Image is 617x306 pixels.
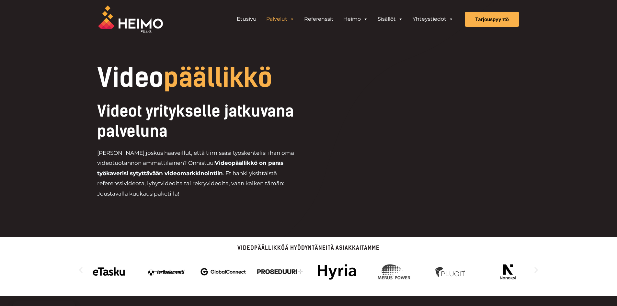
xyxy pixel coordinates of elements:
aside: Header Widget 1 [229,13,462,26]
div: Karuselli | Vieritys vaakasuunnassa: Vasen ja oikea nuoli [77,257,540,283]
div: 8 / 14 [485,260,531,283]
h1: Video [97,65,353,91]
img: nanoksi_logo [485,260,531,283]
div: 4 / 14 [257,260,303,283]
div: 2 / 14 [143,260,189,283]
a: Yhteystiedot [408,13,458,26]
span: päällikkö [164,62,272,93]
a: Referenssit [299,13,338,26]
div: 7 / 14 [428,260,474,283]
img: Heimo Filmsin logo [98,6,163,33]
a: Heimo [338,13,373,26]
p: [PERSON_NAME] joskus haaveillut, että tiimissäsi työskentelisi ihan oma videotuotannon ammattilai... [97,148,309,199]
img: Videotuotantoa yritykselle jatkuvana palveluna hankkii mm. Merus Power [371,260,417,283]
strong: Videopäällikkö on paras työkaverisi sytyttävään videomarkkinointiin [97,160,283,176]
img: Videotuotantoa yritykselle jatkuvana palveluna hankkii mm. Teräselementti [143,260,189,283]
img: Videotuotantoa yritykselle jatkuvana palveluna hankkii mm. GlobalConnect [200,260,246,283]
a: Tarjouspyyntö [465,12,519,27]
div: 6 / 14 [371,260,417,283]
div: 5 / 14 [314,260,360,283]
img: Videotuotantoa yritykselle jatkuvana palveluna hankkii mm. eTasku [86,260,132,283]
a: Etusivu [232,13,261,26]
a: Sisällöt [373,13,408,26]
img: Videotuotantoa yritykselle jatkuvana palveluna hankkii mm. Plugit [428,260,474,283]
a: Palvelut [261,13,299,26]
div: 1 / 14 [86,260,132,283]
img: hyria_heimo [314,260,360,283]
span: Videot yritykselle jatkuvana palveluna [97,102,294,141]
div: 3 / 14 [200,260,246,283]
p: Videopäällikköä hyödyntäneitä asiakkaitamme [77,245,540,251]
img: Videotuotantoa yritykselle jatkuvana palveluna hankkii mm. Proseduuri [257,260,303,283]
